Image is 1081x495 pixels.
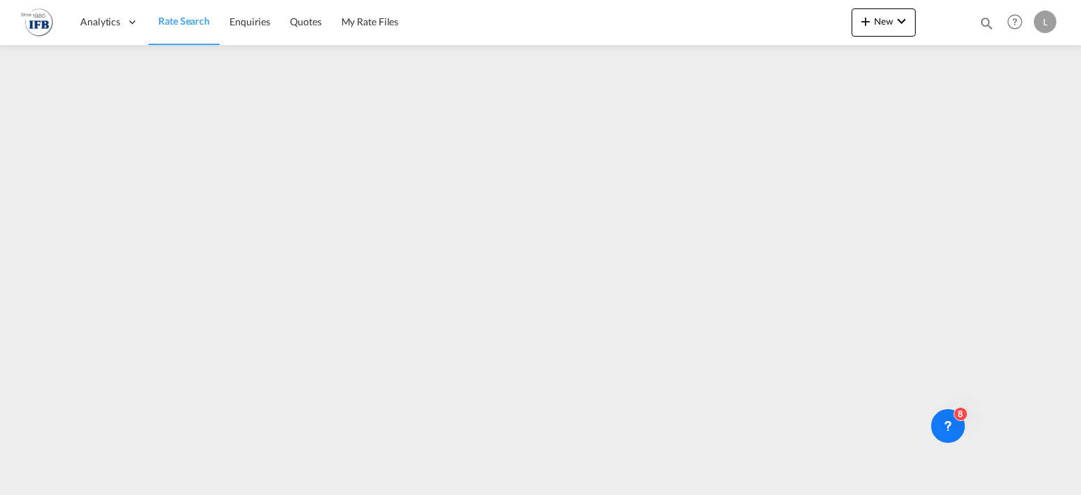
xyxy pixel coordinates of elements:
[158,15,210,27] span: Rate Search
[893,13,910,30] md-icon: icon-chevron-down
[852,8,916,37] button: icon-plus 400-fgNewicon-chevron-down
[979,15,994,31] md-icon: icon-magnify
[80,15,120,29] span: Analytics
[1003,10,1027,34] span: Help
[290,15,321,27] span: Quotes
[1034,11,1056,33] div: L
[979,15,994,37] div: icon-magnify
[1003,10,1034,35] div: Help
[857,15,910,27] span: New
[229,15,270,27] span: Enquiries
[857,13,874,30] md-icon: icon-plus 400-fg
[341,15,399,27] span: My Rate Files
[21,6,53,38] img: de31bbe0256b11eebba44b54815f083d.png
